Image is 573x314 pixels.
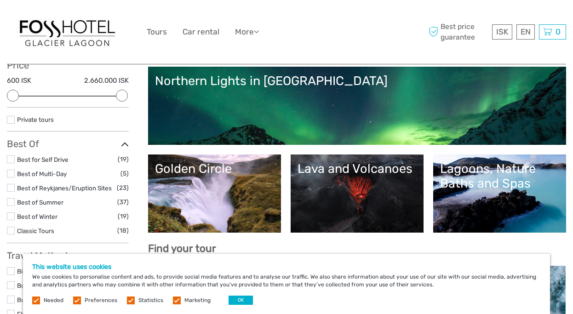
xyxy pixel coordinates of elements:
h3: Travel Method [7,250,129,261]
a: Best of Summer [17,199,63,206]
span: ISK [496,27,508,36]
a: Best of Winter [17,213,57,220]
label: Marketing [184,297,211,304]
div: Northern Lights in [GEOGRAPHIC_DATA] [155,74,559,88]
a: Tours [147,25,167,39]
label: 600 ISK [7,76,31,86]
h5: This website uses cookies [32,263,541,271]
a: Northern Lights in [GEOGRAPHIC_DATA] [155,74,559,138]
span: (19) [118,154,129,165]
span: (18) [117,225,129,236]
label: 2.660.000 ISK [84,76,129,86]
label: Preferences [85,297,117,304]
img: 1303-6910c56d-1cb8-4c54-b886-5f11292459f5_logo_big.jpg [17,16,118,48]
span: (37) [117,197,129,207]
a: Best of Multi-Day [17,170,67,177]
div: Lagoons, Nature Baths and Spas [440,161,559,191]
a: Best of Reykjanes/Eruption Sites [17,184,112,192]
label: Statistics [138,297,163,304]
a: Bicycle [17,268,37,275]
span: Best price guarantee [426,22,490,42]
button: Open LiveChat chat widget [106,14,117,25]
label: Needed [44,297,63,304]
span: (19) [118,211,129,222]
span: 0 [554,27,562,36]
h3: Price [7,60,129,71]
a: Golden Circle [155,161,274,226]
a: Boat [17,282,30,289]
h3: Best Of [7,138,129,149]
a: Lava and Volcanoes [298,161,417,226]
div: Golden Circle [155,161,274,176]
a: Lagoons, Nature Baths and Spas [440,161,559,226]
b: Find your tour [148,242,216,255]
a: Classic Tours [17,227,54,234]
span: (5) [120,168,129,179]
a: Private tours [17,116,54,123]
a: Car rental [183,25,219,39]
a: Bus [17,296,28,303]
div: Lava and Volcanoes [298,161,417,176]
div: EN [516,24,535,40]
span: (23) [117,183,129,193]
a: More [235,25,259,39]
div: We use cookies to personalise content and ads, to provide social media features and to analyse ou... [23,254,550,314]
button: OK [229,296,253,305]
a: Best for Self Drive [17,156,69,163]
p: We're away right now. Please check back later! [13,16,104,23]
